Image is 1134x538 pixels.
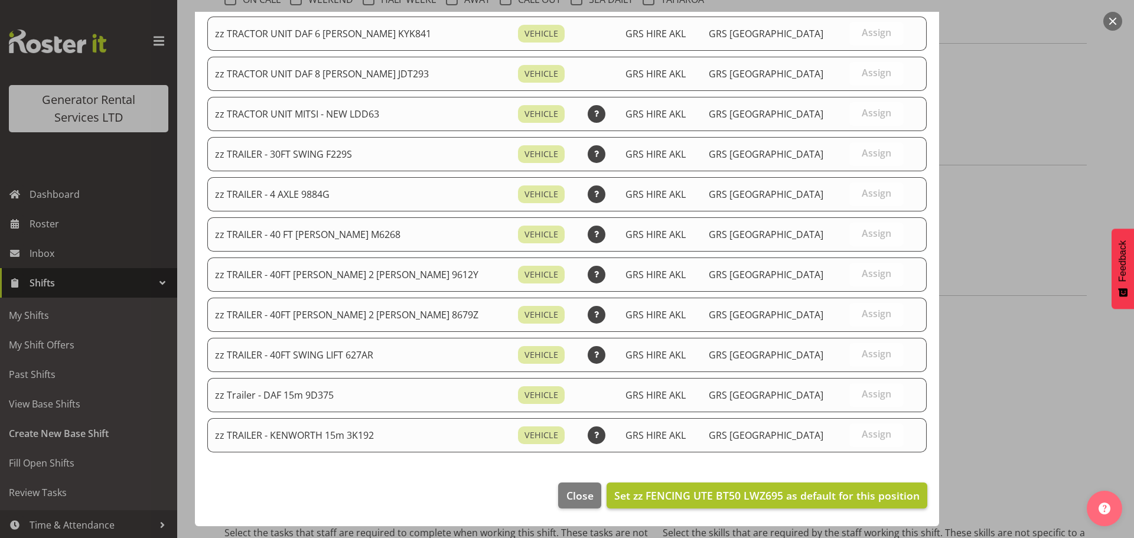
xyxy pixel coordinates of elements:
span: Assign [862,348,891,360]
span: VEHICLE [524,27,558,40]
span: VEHICLE [524,429,558,442]
span: GRS HIRE AKL [625,148,686,161]
span: GRS HIRE AKL [625,308,686,321]
td: zz TRACTOR UNIT DAF 6 [PERSON_NAME] KYK841 [207,17,511,51]
span: VEHICLE [524,348,558,361]
span: VEHICLE [524,308,558,321]
span: GRS HIRE AKL [625,268,686,281]
td: zz TRAILER - KENWORTH 15m 3K192 [207,418,511,452]
span: Assign [862,388,891,400]
span: GRS HIRE AKL [625,429,686,442]
span: GRS [GEOGRAPHIC_DATA] [709,389,823,402]
td: zz TRAILER - 4 AXLE 9884G [207,177,511,211]
span: GRS [GEOGRAPHIC_DATA] [709,348,823,361]
span: GRS HIRE AKL [625,389,686,402]
span: VEHICLE [524,228,558,241]
span: GRS HIRE AKL [625,188,686,201]
button: Set zz FENCING UTE BT50 LWZ695 as default for this position [607,482,927,508]
span: Feedback [1117,240,1128,282]
span: VEHICLE [524,148,558,161]
span: GRS [GEOGRAPHIC_DATA] [709,27,823,40]
span: GRS HIRE AKL [625,228,686,241]
td: zz TRAILER - 40 FT [PERSON_NAME] M6268 [207,217,511,252]
td: zz TRAILER - 40FT [PERSON_NAME] 2 [PERSON_NAME] 9612Y [207,257,511,292]
span: Assign [862,107,891,119]
span: GRS [GEOGRAPHIC_DATA] [709,107,823,120]
span: Set zz FENCING UTE BT50 LWZ695 as default for this position [614,488,920,503]
span: GRS [GEOGRAPHIC_DATA] [709,308,823,321]
span: Close [566,488,594,503]
button: Close [558,482,601,508]
span: GRS [GEOGRAPHIC_DATA] [709,148,823,161]
span: GRS [GEOGRAPHIC_DATA] [709,228,823,241]
span: VEHICLE [524,268,558,281]
td: zz TRACTOR UNIT MITSI - NEW LDD63 [207,97,511,131]
span: Assign [862,428,891,440]
span: GRS [GEOGRAPHIC_DATA] [709,188,823,201]
span: Assign [862,308,891,319]
td: zz TRAILER - 40FT SWING LIFT 627AR [207,338,511,372]
span: VEHICLE [524,389,558,402]
span: Assign [862,27,891,38]
span: Assign [862,187,891,199]
span: GRS HIRE AKL [625,107,686,120]
span: VEHICLE [524,188,558,201]
td: zz TRAILER - 40FT [PERSON_NAME] 2 [PERSON_NAME] 8679Z [207,298,511,332]
td: zz Trailer - DAF 15m 9D375 [207,378,511,412]
span: Assign [862,227,891,239]
button: Feedback - Show survey [1112,229,1134,309]
span: VEHICLE [524,107,558,120]
span: GRS [GEOGRAPHIC_DATA] [709,67,823,80]
span: GRS HIRE AKL [625,27,686,40]
span: GRS HIRE AKL [625,67,686,80]
td: zz TRAILER - 30FT SWING F229S [207,137,511,171]
span: Assign [862,67,891,79]
td: zz TRACTOR UNIT DAF 8 [PERSON_NAME] JDT293 [207,57,511,91]
span: Assign [862,268,891,279]
span: GRS [GEOGRAPHIC_DATA] [709,268,823,281]
span: GRS [GEOGRAPHIC_DATA] [709,429,823,442]
span: GRS HIRE AKL [625,348,686,361]
img: help-xxl-2.png [1099,503,1110,514]
span: VEHICLE [524,67,558,80]
span: Assign [862,147,891,159]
